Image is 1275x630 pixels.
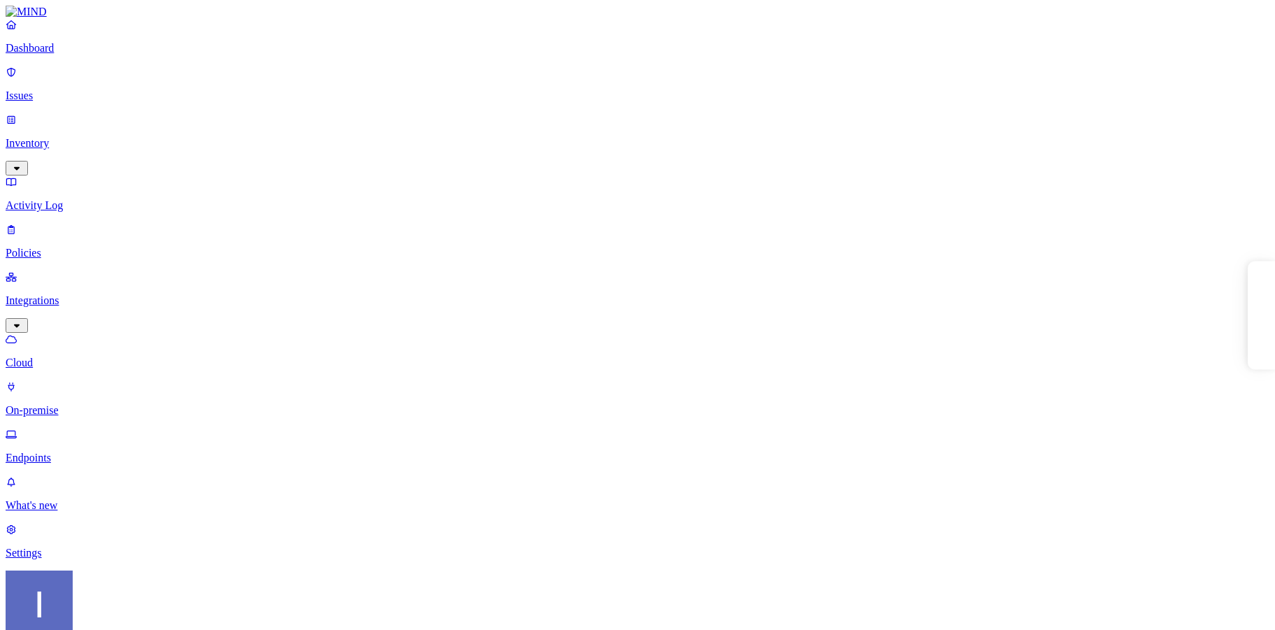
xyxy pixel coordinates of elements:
img: MIND [6,6,47,18]
p: Integrations [6,294,1269,307]
a: Policies [6,223,1269,259]
p: Cloud [6,357,1269,369]
a: MIND [6,6,1269,18]
a: Endpoints [6,428,1269,464]
a: Cloud [6,333,1269,369]
p: Policies [6,247,1269,259]
p: Inventory [6,137,1269,150]
a: On-premise [6,380,1269,417]
a: Dashboard [6,18,1269,55]
p: Endpoints [6,452,1269,464]
a: Issues [6,66,1269,102]
p: What's new [6,499,1269,512]
a: Settings [6,523,1269,559]
p: Issues [6,90,1269,102]
p: Activity Log [6,199,1269,212]
a: What's new [6,475,1269,512]
a: Activity Log [6,176,1269,212]
p: Dashboard [6,42,1269,55]
p: Settings [6,547,1269,559]
a: Inventory [6,113,1269,173]
p: On-premise [6,404,1269,417]
a: Integrations [6,271,1269,331]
